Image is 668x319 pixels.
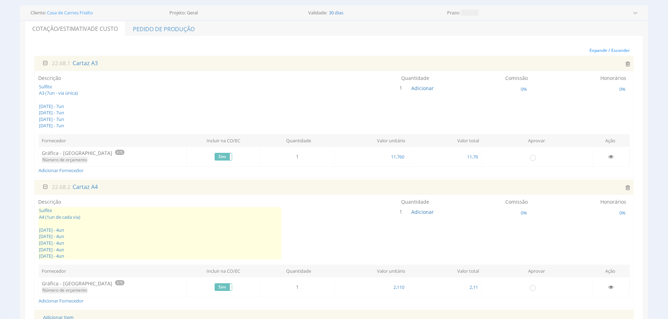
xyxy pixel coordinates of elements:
[38,75,61,82] label: Descrição
[505,75,528,82] label: Comissão
[25,21,125,36] a: Cotação/Estimativade Custo
[39,298,83,304] a: Adicionar Fornecedor
[169,11,186,15] label: Projeto:
[334,265,408,277] th: Valor unitário
[398,207,405,216] span: 1
[52,60,70,67] span: 22.68.1
[39,167,83,174] a: Adicionar Fornecedor
[619,210,626,216] span: 0%
[261,149,334,165] td: 1
[38,83,281,129] span: Sulfite A3 (7un - via única) [DATE] - 7un [DATE] - 7un [DATE] - 7un [DATE] - 7un
[334,134,408,147] th: Valor unitário
[187,11,198,15] span: Geral
[115,280,124,285] span: 4.75
[52,183,70,190] span: 22.68.2
[600,75,626,82] label: Honorários
[187,265,261,277] th: Incluir na CO/EC
[626,61,630,67] i: Excluir
[308,11,327,15] label: Validade:
[126,21,202,36] a: Pedido de Produção
[401,75,429,82] label: Quantidade
[482,265,591,277] th: Aprovar
[261,279,334,295] td: 1
[482,134,591,147] th: Aprovar
[39,277,187,297] td: Gráfica - [GEOGRAPHIC_DATA]
[72,59,99,67] span: Cartaz A3
[411,85,434,91] span: Adicionar
[411,85,434,92] button: Adicionar
[411,209,434,216] button: Adicionar
[447,11,460,15] label: Prazo:
[393,284,405,290] span: 2,110
[31,11,46,15] label: Cliente:
[626,185,630,190] i: Excluir
[39,134,187,147] th: Fornecedor
[38,207,281,259] span: Sulfite A4 (1un de cada via) [DATE] - 4un [DATE] - 4un [DATE] - 4un [DATE] - 4un [DATE] - 4un
[215,284,232,291] label: Sim
[42,287,88,293] span: Número de orçamento
[260,134,334,147] th: Quantidade
[39,147,187,167] td: Gráfica - [GEOGRAPHIC_DATA]
[591,265,630,277] th: Ação
[505,198,528,205] label: Comissão
[469,284,479,290] span: 2,11
[398,83,405,93] span: 1
[187,134,261,147] th: Incluir na CO/EC
[591,134,630,147] th: Ação
[91,25,118,33] span: de Custo
[466,154,479,160] span: 11,76
[260,265,334,277] th: Quantidade
[215,153,232,160] label: Sim
[72,183,99,191] span: Cartaz A4
[586,45,634,56] button: Expandir / Esconder
[390,154,405,160] span: 11,760
[115,150,124,155] span: 4.75
[520,86,528,92] span: 0%
[39,265,187,277] th: Fornecedor
[408,134,482,147] th: Valor total
[47,11,93,15] a: Casa de Carnes Frialto
[411,209,434,215] span: Adicionar
[42,157,88,163] span: Número de orçamento
[408,265,482,277] th: Valor total
[401,198,429,205] label: Quantidade
[600,198,626,205] label: Honorários
[520,210,528,216] span: 0%
[38,198,61,205] label: Descrição
[619,86,626,92] span: 0%
[328,11,344,15] span: 30 dias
